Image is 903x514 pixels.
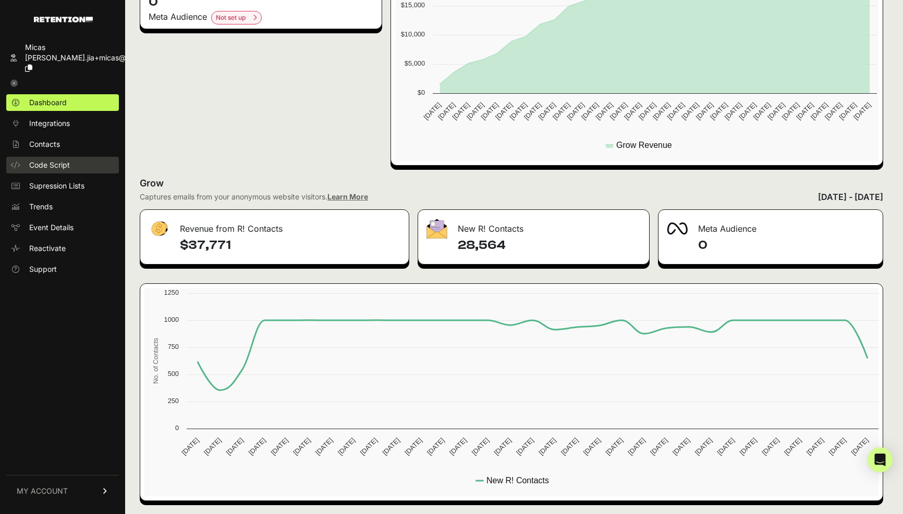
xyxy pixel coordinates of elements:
text: [DATE] [837,101,858,121]
text: No. of Contacts [152,338,160,384]
text: [DATE] [202,436,223,457]
text: $10,000 [400,30,424,38]
text: 1250 [164,289,179,296]
text: [DATE] [723,101,743,121]
text: [DATE] [359,436,379,457]
text: 750 [168,343,179,350]
text: [DATE] [536,101,557,121]
text: [DATE] [651,101,672,121]
img: Retention.com [34,17,93,22]
a: Dashboard [6,94,119,111]
span: Support [29,264,57,274]
text: [DATE] [626,436,646,457]
div: [DATE] - [DATE] [818,191,883,203]
text: 1000 [164,316,179,323]
text: [DATE] [608,101,629,121]
text: [DATE] [269,436,289,457]
a: Integrations [6,115,119,132]
text: 500 [168,370,179,378]
text: [DATE] [450,101,471,121]
a: Support [6,261,119,278]
text: [DATE] [470,436,491,457]
a: Contacts [6,136,119,153]
a: Learn More [327,192,368,201]
text: [DATE] [493,436,513,457]
a: Code Script [6,157,119,173]
text: [DATE] [827,436,848,457]
text: [DATE] [623,101,643,121]
text: 250 [168,397,179,405]
a: Trends [6,198,119,215]
text: [DATE] [665,101,686,121]
text: [DATE] [515,436,535,457]
text: [DATE] [551,101,571,121]
text: [DATE] [422,101,442,121]
div: Meta Audience [658,210,883,241]
text: [DATE] [709,101,729,121]
text: [DATE] [537,436,557,457]
text: [DATE] [760,436,780,457]
span: Event Details [29,222,74,233]
text: [DATE] [225,436,245,457]
text: [DATE] [582,436,602,457]
div: New R! Contacts [418,210,650,241]
text: [DATE] [852,101,872,121]
span: MY ACCOUNT [17,486,68,496]
text: [DATE] [751,101,772,121]
div: Open Intercom Messenger [868,447,893,472]
a: Supression Lists [6,178,119,194]
text: [DATE] [336,436,357,457]
span: Supression Lists [29,181,84,191]
text: [DATE] [594,101,614,121]
a: MY ACCOUNT [6,475,119,507]
text: [DATE] [694,101,714,121]
span: Trends [29,202,53,212]
span: Dashboard [29,97,67,108]
h2: Grow [140,176,883,191]
a: Event Details [6,219,119,236]
text: [DATE] [448,436,468,457]
img: fa-meta-2f981b61bb99beabf952f7030308934f19ce035c18b003e963880cc3fabeebb7.png [667,222,688,235]
text: [DATE] [522,101,543,121]
text: [DATE] [649,436,669,457]
div: Captures emails from your anonymous website visitors. [140,192,368,202]
text: [DATE] [737,101,758,121]
div: Meta Audience [149,10,373,24]
text: [DATE] [381,436,401,457]
text: 0 [175,424,179,432]
text: [DATE] [291,436,312,457]
text: $5,000 [405,59,425,67]
text: [DATE] [766,101,786,121]
text: [DATE] [425,436,446,457]
a: Reactivate [6,240,119,257]
text: $0 [417,89,424,96]
text: [DATE] [680,101,700,121]
text: [DATE] [637,101,657,121]
img: fa-dollar-13500eef13a19c4ab2b9ed9ad552e47b0d9fc28b02b83b90ba0e00f96d6372e9.png [149,219,169,239]
text: [DATE] [180,436,200,457]
text: [DATE] [465,101,485,121]
text: [DATE] [671,436,691,457]
img: fa-envelope-19ae18322b30453b285274b1b8af3d052b27d846a4fbe8435d1a52b978f639a2.png [426,219,447,239]
span: [PERSON_NAME].jia+micas@d... [25,53,137,62]
span: Reactivate [29,243,66,254]
text: [DATE] [508,101,528,121]
h4: 28,564 [458,237,641,254]
text: [DATE] [436,101,457,121]
div: Micas [25,42,137,53]
text: New R! Contacts [486,476,549,485]
text: [DATE] [314,436,334,457]
span: Contacts [29,139,60,149]
div: Revenue from R! Contacts [140,210,409,241]
text: [DATE] [693,436,714,457]
h4: $37,771 [180,237,400,254]
text: [DATE] [604,436,625,457]
text: [DATE] [559,436,580,457]
a: Micas [PERSON_NAME].jia+micas@d... [6,39,119,77]
text: [DATE] [795,101,815,121]
span: Integrations [29,118,70,129]
text: [DATE] [565,101,585,121]
text: [DATE] [780,101,800,121]
text: [DATE] [805,436,825,457]
text: $15,000 [400,1,424,9]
